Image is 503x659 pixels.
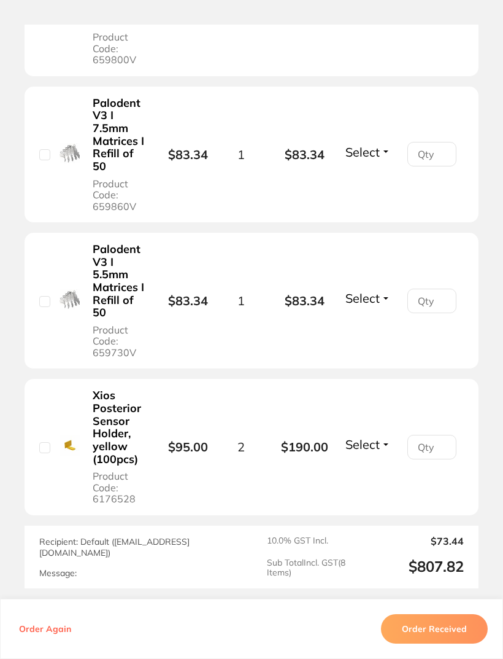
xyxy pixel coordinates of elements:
[168,293,208,308] b: $83.34
[237,294,245,308] span: 1
[345,144,380,160] span: Select
[273,147,337,162] b: $83.34
[267,558,361,579] span: Sub Total Incl. GST ( 8 Items)
[89,389,148,505] button: Xios Posterior Sensor Holder, yellow (100pcs) Product Code: 6176528
[93,31,145,65] span: Product Code: 659800V
[93,178,145,212] span: Product Code: 659860V
[15,623,75,634] button: Order Again
[237,440,245,454] span: 2
[168,439,208,454] b: $95.00
[93,97,145,173] b: Palodent V3 I 7.5mm Matrices I Refill of 50
[39,568,77,579] label: Message:
[407,435,456,459] input: Qty
[89,96,148,213] button: Palodent V3 I 7.5mm Matrices I Refill of 50 Product Code: 659860V
[267,536,361,548] span: 10.0 % GST Incl.
[60,289,80,310] img: Palodent V3 I 5.5mm Matrices I Refill of 50
[60,143,80,163] img: Palodent V3 I 7.5mm Matrices I Refill of 50
[93,324,145,358] span: Product Code: 659730V
[407,289,456,313] input: Qty
[370,558,464,579] output: $807.82
[273,294,337,308] b: $83.34
[93,470,145,504] span: Product Code: 6176528
[93,389,145,466] b: Xios Posterior Sensor Holder, yellow (100pcs)
[93,243,145,319] b: Palodent V3 I 5.5mm Matrices I Refill of 50
[381,614,488,644] button: Order Received
[342,144,394,160] button: Select
[342,437,394,452] button: Select
[237,147,245,162] span: 1
[407,142,456,166] input: Qty
[345,437,380,452] span: Select
[273,440,337,454] b: $190.00
[60,435,80,456] img: Xios Posterior Sensor Holder, yellow (100pcs)
[370,536,464,548] output: $73.44
[89,243,148,359] button: Palodent V3 I 5.5mm Matrices I Refill of 50 Product Code: 659730V
[342,291,394,306] button: Select
[168,147,208,162] b: $83.34
[39,536,190,559] span: Recipient: Default ( [EMAIL_ADDRESS][DOMAIN_NAME] )
[345,291,380,306] span: Select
